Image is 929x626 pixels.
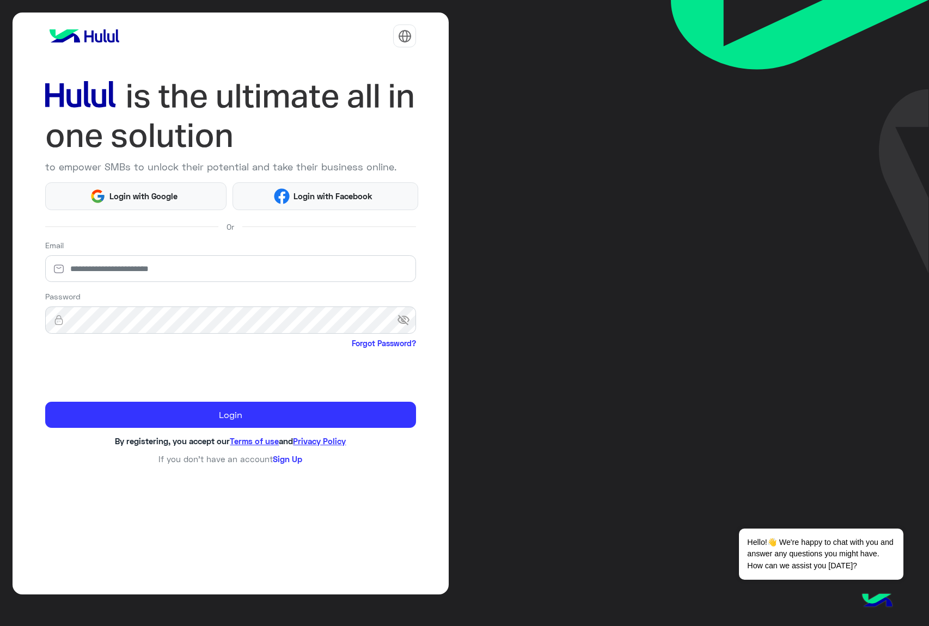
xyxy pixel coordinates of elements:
span: Login with Facebook [290,190,377,202]
iframe: reCAPTCHA [45,351,211,394]
a: Forgot Password? [352,337,416,349]
span: and [279,436,293,446]
h6: If you don’t have an account [45,454,417,464]
span: Hello!👋 We're happy to chat with you and answer any questions you might have. How can we assist y... [739,529,903,580]
a: Sign Up [273,454,302,464]
img: hulul-logo.png [858,582,896,621]
img: Facebook [274,188,290,204]
span: visibility_off [397,310,417,330]
img: tab [398,29,412,43]
span: Login with Google [106,190,182,202]
a: Terms of use [230,436,279,446]
img: logo [45,25,124,47]
button: Login [45,402,417,428]
span: Or [227,221,234,232]
p: to empower SMBs to unlock their potential and take their business online. [45,159,417,174]
button: Login with Facebook [233,182,418,211]
img: Google [90,188,106,204]
img: hululLoginTitle_EN.svg [45,76,417,156]
button: Login with Google [45,182,227,211]
span: By registering, you accept our [115,436,230,446]
img: email [45,263,72,274]
img: lock [45,315,72,326]
label: Email [45,240,64,251]
a: Privacy Policy [293,436,346,446]
label: Password [45,291,81,302]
